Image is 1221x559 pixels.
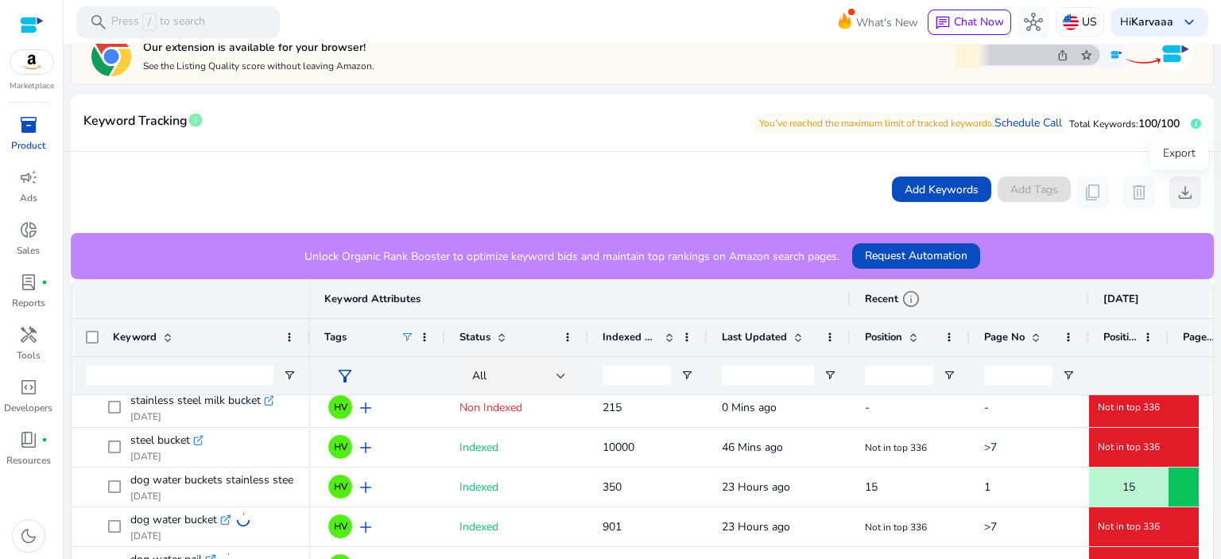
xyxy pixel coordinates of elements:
span: 0 Mins ago [722,400,777,415]
span: dark_mode [19,526,38,545]
span: Page No [1183,330,1216,344]
input: Last Updated Filter Input [722,366,814,385]
p: Resources [6,453,51,468]
span: Add Keywords [905,181,979,198]
button: Open Filter Menu [943,369,955,382]
span: 901 [603,519,622,534]
span: campaign [19,168,38,187]
p: [DATE] [130,490,294,503]
span: 10000 [603,440,634,455]
button: Open Filter Menu [283,369,296,382]
span: Not in top 336 [1098,401,1160,413]
span: 215 [603,400,622,415]
span: Page No [984,330,1025,344]
span: handyman [19,325,38,344]
span: add [356,398,375,417]
span: add [356,438,375,457]
span: Not in top 336 [865,521,927,534]
span: hub [1024,13,1043,32]
span: 23 Hours ago [722,479,790,495]
p: [DATE] [130,410,273,423]
p: Marketplace [10,80,54,92]
img: us.svg [1063,14,1079,30]
span: filter_alt [335,367,355,386]
p: Sales [17,243,40,258]
button: Open Filter Menu [680,369,693,382]
b: Karvaaa [1131,14,1173,29]
span: 23 Hours ago [722,519,790,534]
span: dog water bucket [130,509,217,531]
p: Developers [4,401,52,415]
span: Indexed [459,519,498,534]
span: 100/100 [1138,116,1180,131]
span: HV [334,522,347,531]
span: 15 [865,479,878,495]
span: Tags [324,330,347,344]
span: donut_small [19,220,38,239]
span: >7 [984,440,997,455]
input: Keyword Filter Input [86,366,273,385]
div: Recent [865,289,921,309]
div: Export [1150,138,1208,169]
img: amazon.svg [10,50,53,74]
a: Schedule Call [994,115,1062,130]
span: - [984,400,989,415]
span: 350 [603,479,622,495]
span: inventory_2 [19,115,38,134]
span: 46 Mins ago [722,440,783,455]
span: download [1176,183,1195,202]
p: Tools [17,348,41,363]
button: Add Keywords [892,177,991,202]
span: Request Automation [865,247,967,264]
span: Last Updated [722,330,787,344]
span: Non Indexed [459,400,522,415]
span: add [356,518,375,537]
span: 1 [984,479,990,495]
span: What's New [856,9,918,37]
span: keyboard_arrow_down [1180,13,1199,32]
span: - [865,400,870,415]
span: fiber_manual_record [41,437,48,443]
span: info [188,112,203,128]
span: HV [334,402,347,412]
h5: Our extension is available for your browser! [143,41,374,55]
button: Open Filter Menu [1062,369,1075,382]
span: Indexed [459,440,498,455]
p: [DATE] [130,450,203,463]
input: Page No Filter Input [984,366,1052,385]
span: dog water buckets stainless steel [130,469,297,491]
span: add [356,478,375,497]
span: steel bucket [130,429,190,452]
span: Status [459,330,490,344]
span: Chat Now [954,14,1004,29]
span: lab_profile [19,273,38,292]
span: / [142,14,157,31]
span: Keyword Tracking [83,107,188,135]
p: US [1082,8,1097,36]
img: chrome-logo.svg [91,37,131,76]
p: Press to search [111,14,205,31]
input: Position Filter Input [865,366,933,385]
span: code_blocks [19,378,38,397]
span: All [472,368,486,383]
span: fiber_manual_record [41,279,48,285]
span: 15 [1122,471,1135,503]
span: [DATE] [1103,292,1139,306]
button: download [1169,177,1201,208]
span: Not in top 336 [1098,441,1160,453]
span: stainless steel milk bucket [130,390,261,412]
p: Unlock Organic Rank Booster to optimize keyword bids and maintain top rankings on Amazon search p... [304,248,839,265]
span: info [901,289,921,309]
span: search [89,13,108,32]
button: Request Automation [852,243,980,269]
span: Not in top 336 [865,441,927,454]
span: Total Keywords: [1069,118,1138,130]
p: Reports [12,296,45,310]
span: Indexed Products [603,330,658,344]
button: hub [1017,6,1049,38]
span: book_4 [19,430,38,449]
span: Keyword Attributes [324,292,421,306]
button: chatChat Now [928,10,1011,35]
span: >7 [984,519,997,534]
button: Open Filter Menu [824,369,836,382]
